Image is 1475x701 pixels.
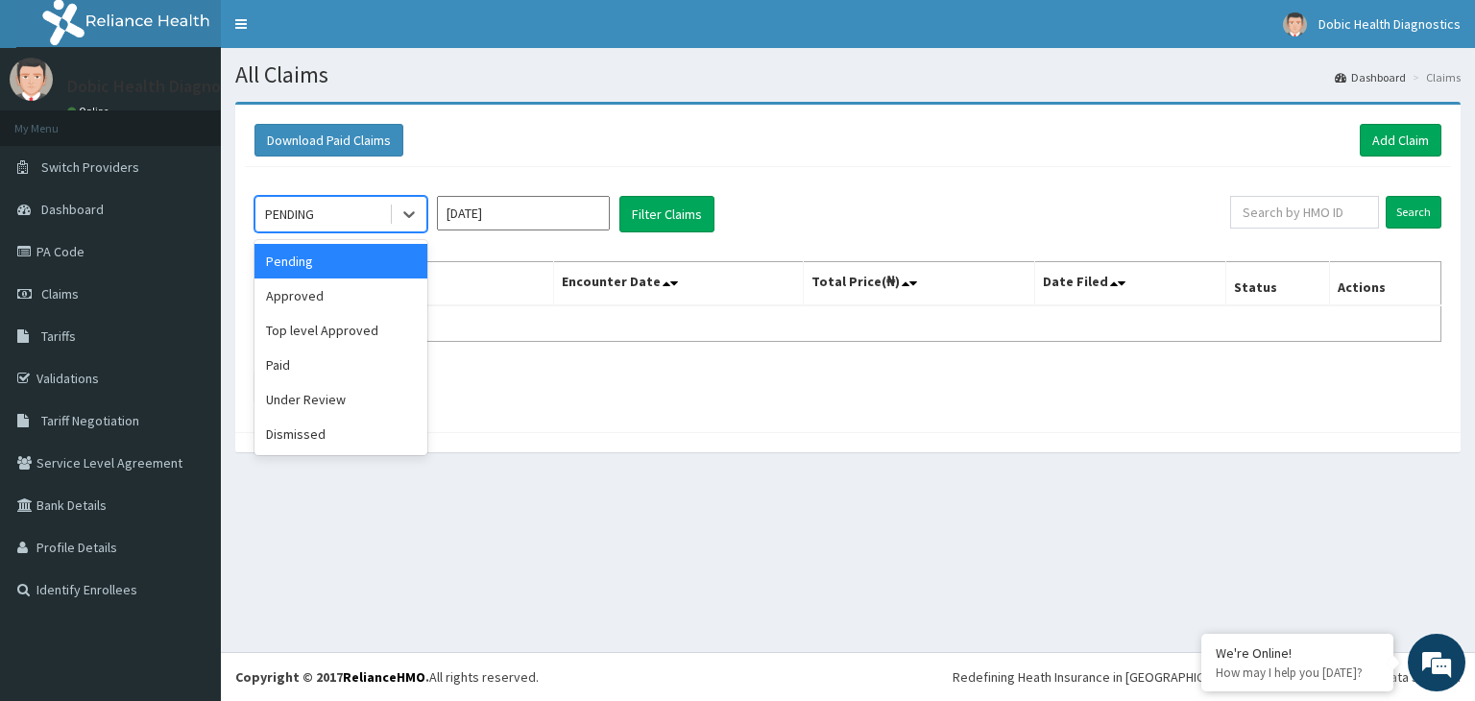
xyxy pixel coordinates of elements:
[437,196,610,230] input: Select Month and Year
[1360,124,1441,157] a: Add Claim
[67,78,256,95] p: Dobic Health Diagnostics
[1216,665,1379,681] p: How may I help you today?
[10,58,53,101] img: User Image
[10,484,366,551] textarea: Type your message and hit 'Enter'
[265,205,314,224] div: PENDING
[41,412,139,429] span: Tariff Negotiation
[254,244,427,278] div: Pending
[804,262,1035,306] th: Total Price(₦)
[41,327,76,345] span: Tariffs
[1226,262,1329,306] th: Status
[41,201,104,218] span: Dashboard
[221,652,1475,701] footer: All rights reserved.
[41,158,139,176] span: Switch Providers
[235,62,1461,87] h1: All Claims
[1318,15,1461,33] span: Dobic Health Diagnostics
[1035,262,1226,306] th: Date Filed
[254,278,427,313] div: Approved
[235,668,429,686] strong: Copyright © 2017 .
[1335,69,1406,85] a: Dashboard
[619,196,714,232] button: Filter Claims
[254,348,427,382] div: Paid
[1216,644,1379,662] div: We're Online!
[41,285,79,302] span: Claims
[100,108,323,133] div: Chat with us now
[315,10,361,56] div: Minimize live chat window
[254,313,427,348] div: Top level Approved
[1386,196,1441,229] input: Search
[111,222,265,416] span: We're online!
[36,96,78,144] img: d_794563401_company_1708531726252_794563401
[254,124,403,157] button: Download Paid Claims
[953,667,1461,687] div: Redefining Heath Insurance in [GEOGRAPHIC_DATA] using Telemedicine and Data Science!
[1408,69,1461,85] li: Claims
[254,417,427,451] div: Dismissed
[343,668,425,686] a: RelianceHMO
[1283,12,1307,36] img: User Image
[1230,196,1379,229] input: Search by HMO ID
[254,382,427,417] div: Under Review
[67,105,113,118] a: Online
[1329,262,1440,306] th: Actions
[554,262,804,306] th: Encounter Date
